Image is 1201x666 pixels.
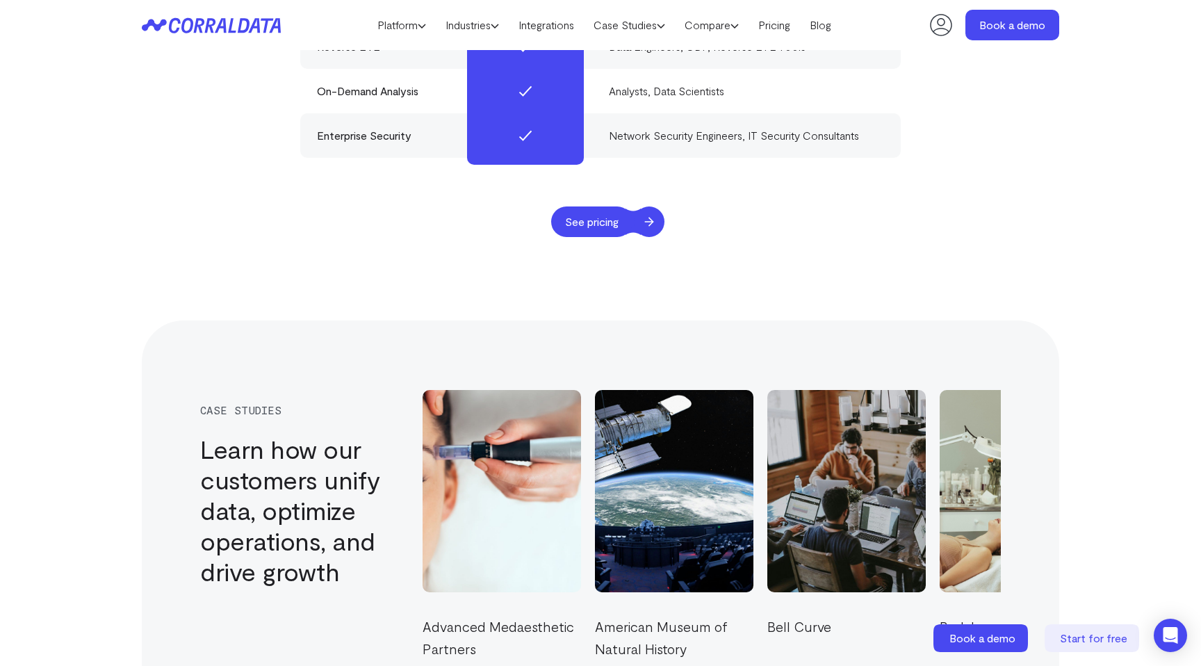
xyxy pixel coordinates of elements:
[1060,631,1127,644] span: Start for free
[1045,624,1142,652] a: Start for free
[933,624,1031,652] a: Book a demo
[584,15,675,35] a: Case Studies
[200,404,399,416] div: case studies
[609,83,884,99] div: Analysts, Data Scientists
[368,15,436,35] a: Platform
[436,15,509,35] a: Industries
[703,615,861,637] p: Bell Curve
[551,206,663,237] a: See pricing
[875,615,1033,637] p: Bodylase
[551,206,632,237] span: See pricing
[800,15,841,35] a: Blog
[509,15,584,35] a: Integrations
[609,127,884,144] div: Network Security Engineers, IT Security Consultants
[358,615,516,660] p: Advanced Medaesthetic Partners
[1154,619,1187,652] div: Open Intercom Messenger
[965,10,1059,40] a: Book a demo
[317,83,592,99] div: On-Demand Analysis
[675,15,749,35] a: Compare
[530,615,689,660] p: American Museum of Natural History
[949,631,1015,644] span: Book a demo
[317,127,592,144] div: Enterprise Security
[200,434,399,587] h3: Learn how our customers unify data, optimize operations, and drive growth
[749,15,800,35] a: Pricing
